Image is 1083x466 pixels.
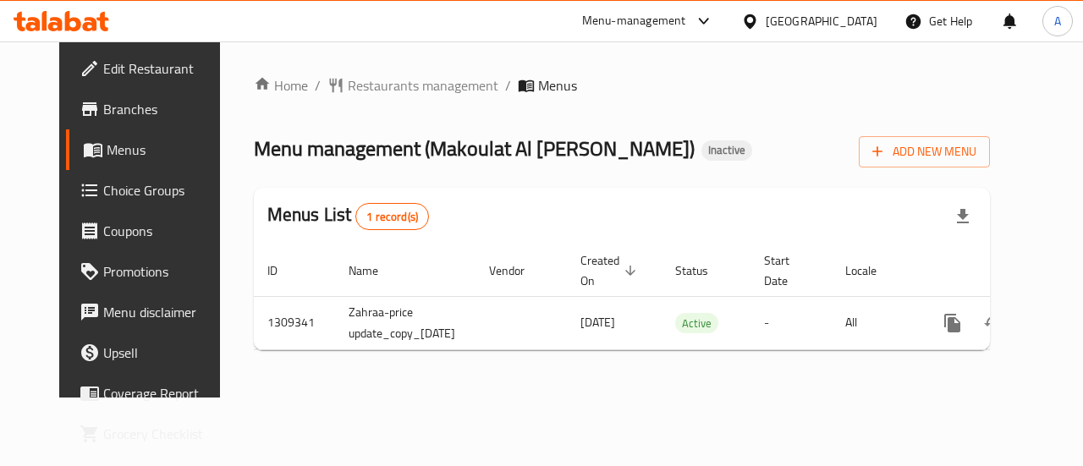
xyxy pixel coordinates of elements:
span: Menu management ( Makoulat Al [PERSON_NAME] ) [254,129,695,167]
a: Choice Groups [66,170,240,211]
h2: Menus List [267,202,429,230]
td: Zahraa-price update_copy_[DATE] [335,296,476,349]
li: / [315,75,321,96]
span: Menus [538,75,577,96]
span: Choice Groups [103,180,227,200]
span: Coupons [103,221,227,241]
li: / [505,75,511,96]
span: Branches [103,99,227,119]
nav: breadcrumb [254,75,991,96]
span: A [1054,12,1061,30]
button: more [932,303,973,343]
a: Branches [66,89,240,129]
button: Change Status [973,303,1014,343]
a: Upsell [66,332,240,373]
a: Grocery Checklist [66,414,240,454]
span: Restaurants management [348,75,498,96]
td: 1309341 [254,296,335,349]
td: - [750,296,832,349]
div: Inactive [701,140,752,161]
span: Name [349,260,400,281]
span: Vendor [489,260,547,281]
button: Add New Menu [859,136,990,167]
span: Menus [107,140,227,160]
span: Grocery Checklist [103,424,227,444]
div: Active [675,313,718,333]
td: All [832,296,919,349]
span: Upsell [103,343,227,363]
span: Promotions [103,261,227,282]
a: Coverage Report [66,373,240,414]
span: ID [267,260,300,281]
span: Edit Restaurant [103,58,227,79]
span: Locale [845,260,899,281]
span: 1 record(s) [356,209,428,225]
span: Add New Menu [872,141,976,162]
div: [GEOGRAPHIC_DATA] [766,12,877,30]
a: Menu disclaimer [66,292,240,332]
span: Status [675,260,730,281]
span: Start Date [764,250,811,291]
span: Coverage Report [103,383,227,403]
div: Total records count [355,203,429,230]
div: Menu-management [582,11,686,31]
div: Export file [943,196,983,237]
a: Coupons [66,211,240,251]
span: Inactive [701,143,752,157]
span: Created On [580,250,641,291]
a: Home [254,75,308,96]
span: [DATE] [580,311,615,333]
a: Menus [66,129,240,170]
a: Restaurants management [327,75,498,96]
a: Edit Restaurant [66,48,240,89]
a: Promotions [66,251,240,292]
span: Active [675,314,718,333]
span: Menu disclaimer [103,302,227,322]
